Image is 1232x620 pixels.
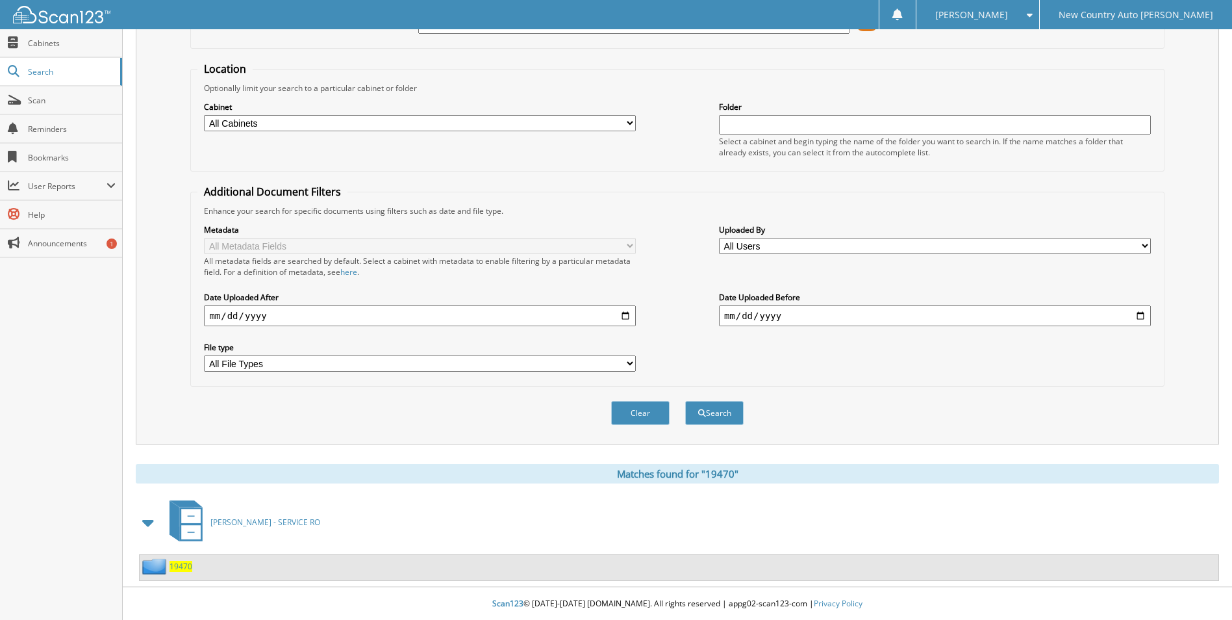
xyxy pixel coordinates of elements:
a: Privacy Policy [814,598,862,609]
span: Help [28,209,116,220]
div: Select a cabinet and begin typing the name of the folder you want to search in. If the name match... [719,136,1151,158]
label: Date Uploaded After [204,292,636,303]
div: Matches found for "19470" [136,464,1219,484]
label: File type [204,342,636,353]
input: end [719,305,1151,326]
div: Enhance your search for specific documents using filters such as date and file type. [197,205,1157,216]
span: Scan123 [492,598,523,609]
span: New Country Auto [PERSON_NAME] [1059,11,1213,19]
div: 1 [107,239,117,249]
label: Metadata [204,224,636,235]
span: Scan [28,95,116,106]
div: Optionally limit your search to a particular cabinet or folder [197,83,1157,94]
label: Uploaded By [719,224,1151,235]
button: Clear [611,401,670,425]
span: Reminders [28,123,116,135]
div: All metadata fields are searched by default. Select a cabinet with metadata to enable filtering b... [204,255,636,278]
span: Bookmarks [28,152,116,163]
img: folder2.png [142,558,170,575]
a: [PERSON_NAME] - SERVICE RO [162,497,320,548]
a: here [340,266,357,278]
span: Cabinets [28,38,116,49]
button: Search [685,401,744,425]
div: © [DATE]-[DATE] [DOMAIN_NAME]. All rights reserved | appg02-scan123-com | [123,588,1232,620]
legend: Additional Document Filters [197,185,347,199]
a: 19470 [170,561,192,572]
span: [PERSON_NAME] - SERVICE RO [210,517,320,528]
span: [PERSON_NAME] [935,11,1008,19]
span: User Reports [28,181,107,192]
label: Cabinet [204,101,636,112]
iframe: Chat Widget [1167,558,1232,620]
legend: Location [197,62,253,76]
img: scan123-logo-white.svg [13,6,110,23]
span: Search [28,66,114,77]
label: Date Uploaded Before [719,292,1151,303]
span: Announcements [28,238,116,249]
input: start [204,305,636,326]
label: Folder [719,101,1151,112]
